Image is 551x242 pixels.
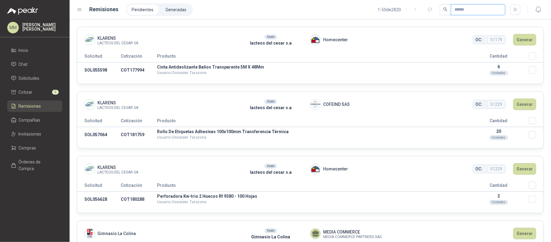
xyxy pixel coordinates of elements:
img: Company Logo [310,164,320,174]
span: COFEIND SAS [323,101,350,108]
span: Homecenter [323,36,348,43]
a: Órdenes de Compra [7,156,62,174]
img: Company Logo [85,229,95,239]
button: Generar [513,99,536,110]
p: 2 [468,193,529,198]
td: SOL056628 [77,192,121,207]
a: Compañías [7,114,62,126]
span: 6 [52,90,59,95]
div: 1 - 50 de 2820 [378,5,420,15]
span: Cotizar [19,89,33,96]
td: Seleccionar/deseleccionar [529,62,543,78]
p: lacteos del cesar s.a [231,104,310,111]
a: Chat [7,59,62,70]
th: Solicitud [77,182,121,192]
img: Logo peakr [7,7,38,15]
span: KLARENS [97,99,138,106]
a: Inicio [7,45,62,56]
p: lacteos del cesar s.a [231,40,310,46]
button: Generar [513,34,536,45]
span: KLARENS [97,35,138,42]
span: LACTEOS DEL CESAR SA [97,42,138,45]
span: OC: [475,36,482,43]
p: 6 [468,64,529,69]
div: Sede [264,35,277,39]
span: Órdenes de Compra [19,159,57,172]
span: Gimnasio La Colina [97,230,136,237]
img: Company Logo [85,99,95,109]
div: Unidades [490,135,508,140]
span: MEDIA COMMERCE [323,229,382,235]
span: Inicio [19,47,28,54]
div: Sede [264,99,277,104]
th: Seleccionar/deseleccionar [529,117,543,127]
span: Usuario: Osnaider Tarazona [157,200,206,204]
div: Sede [264,228,277,233]
th: Solicitud [77,117,121,127]
th: Cotización [121,52,157,62]
button: Generar [513,163,536,175]
p: 20 [468,129,529,134]
p: Cinta Antideslizante Baños Transparente 5M X 48Mm [157,65,468,69]
td: SOL057064 [77,127,121,143]
th: Seleccionar/deseleccionar [529,182,543,192]
p: [PERSON_NAME] [PERSON_NAME] [22,23,62,31]
th: Solicitud [77,52,121,62]
span: 51179 [487,36,505,43]
a: Invitaciones [7,128,62,140]
div: MM [7,22,19,33]
span: MEDIA COMMERCE PARTNERS SAS [323,235,382,239]
p: lacteos del cesar s.a [231,169,310,176]
th: Producto [157,52,468,62]
span: OC: [475,101,482,108]
h1: Remisiones [90,5,119,14]
th: Cantidad [468,182,529,192]
th: Producto [157,117,468,127]
span: Remisiones [19,103,41,109]
span: Usuario: Osnaider Tarazona [157,70,206,75]
a: Generadas [161,5,192,15]
button: Generar [513,228,536,239]
img: Company Logo [85,164,95,174]
th: Cotización [121,117,157,127]
div: Sede [264,164,277,169]
span: LACTEOS DEL CESAR SA [97,171,138,174]
span: Compras [19,145,36,151]
p: Rollo De Etiquetas Adhesivas 100x100mm Transferencia Térmica [157,129,468,134]
a: Compras [7,142,62,154]
th: Cantidad [468,117,529,127]
a: Remisiones [7,100,62,112]
img: Company Logo [310,35,320,45]
td: Seleccionar/deseleccionar [529,192,543,207]
span: Invitaciones [19,131,41,137]
img: Company Logo [85,35,95,45]
span: 51229 [487,101,505,108]
a: Pendientes [127,5,159,15]
span: LACTEOS DEL CESAR SA [97,106,138,109]
th: Producto [157,182,468,192]
th: Cantidad [468,52,529,62]
span: Chat [19,61,28,68]
span: Compañías [19,117,41,123]
th: Cotización [121,182,157,192]
td: SOL055598 [77,62,121,78]
a: Solicitudes [7,72,62,84]
span: search [443,7,448,12]
img: Company Logo [310,99,320,109]
span: 51229 [487,165,505,173]
span: Solicitudes [19,75,40,82]
td: COT177994 [121,62,157,78]
div: Unidades [490,71,508,76]
div: Unidades [490,200,508,205]
a: Cotizar6 [7,86,62,98]
span: OC: [475,166,482,172]
p: Perforadora Kw-trio 2 Huecos Rf 9380 - 100 Hojas [157,194,468,198]
td: COT181759 [121,127,157,143]
th: Seleccionar/deseleccionar [529,52,543,62]
td: COT180288 [121,192,157,207]
span: Usuario: Osnaider Tarazona [157,135,206,139]
span: KLARENS [97,164,138,171]
span: Homecenter [323,166,348,172]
